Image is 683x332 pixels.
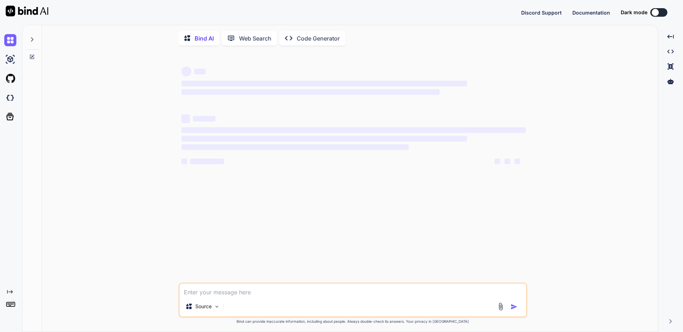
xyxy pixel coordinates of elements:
span: ‌ [194,69,206,74]
span: ‌ [181,159,187,164]
p: Source [195,303,212,310]
span: ‌ [181,89,440,95]
span: ‌ [504,159,510,164]
button: Documentation [572,9,610,16]
span: ‌ [181,127,526,133]
img: attachment [497,302,505,311]
span: ‌ [181,136,467,141]
span: ‌ [181,81,467,86]
span: ‌ [181,66,191,76]
span: Documentation [572,10,610,16]
img: icon [510,303,518,310]
img: darkCloudIdeIcon [4,92,16,104]
img: Bind AI [6,6,48,16]
p: Bind AI [195,34,214,43]
p: Web Search [239,34,271,43]
p: Bind can provide inaccurate information, including about people. Always double-check its answers.... [179,319,527,324]
button: Discord Support [521,9,562,16]
span: ‌ [181,114,190,123]
span: ‌ [514,159,520,164]
span: ‌ [494,159,500,164]
img: chat [4,34,16,46]
span: ‌ [193,116,216,122]
img: ai-studio [4,53,16,65]
p: Code Generator [297,34,340,43]
img: Pick Models [214,304,220,310]
img: githubLight [4,73,16,85]
span: ‌ [190,159,224,164]
span: Discord Support [521,10,562,16]
span: Dark mode [621,9,647,16]
span: ‌ [181,144,409,150]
